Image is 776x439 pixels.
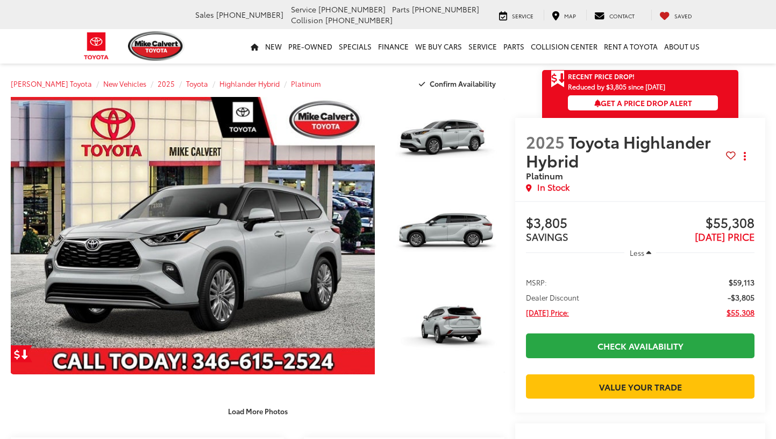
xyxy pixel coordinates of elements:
a: Get Price Drop Alert [11,345,32,363]
span: [PHONE_NUMBER] [325,15,393,25]
span: Platinum [526,169,563,182]
a: About Us [661,29,703,64]
a: Specials [336,29,375,64]
span: Sales [195,9,214,20]
a: Highlander Hybrid [219,79,280,88]
span: Less [630,248,644,257]
a: Expand Photo 2 [387,191,504,280]
img: 2025 Toyota Highlander Hybrid Platinum [7,96,379,375]
a: Expand Photo 1 [387,97,504,185]
span: $59,113 [729,277,754,288]
a: Toyota [186,79,208,88]
a: Pre-Owned [285,29,336,64]
span: [DATE] PRICE [695,229,754,243]
span: $3,805 [526,215,640,232]
span: MSRP: [526,277,547,288]
span: Contact [609,12,635,20]
button: Load More Photos [220,402,295,421]
a: Home [247,29,262,64]
span: Service [291,4,316,15]
button: Less [624,243,657,262]
button: Actions [736,147,754,166]
img: 2025 Toyota Highlander Hybrid Platinum [386,285,506,375]
span: Reduced by $3,805 since [DATE] [568,83,718,90]
span: $55,308 [640,215,754,232]
span: SAVINGS [526,229,568,243]
a: Contact [586,10,643,20]
span: [DATE] Price: [526,307,569,318]
span: Get a Price Drop Alert [594,97,692,108]
span: -$3,805 [728,292,754,303]
span: [PHONE_NUMBER] [412,4,479,15]
a: Parts [500,29,528,64]
a: Service [465,29,500,64]
a: Collision Center [528,29,601,64]
a: 2025 [158,79,175,88]
a: New Vehicles [103,79,146,88]
a: New [262,29,285,64]
span: Toyota Highlander Hybrid [526,130,711,172]
a: Finance [375,29,412,64]
span: Saved [674,12,692,20]
a: Value Your Trade [526,374,754,399]
img: Toyota [76,29,117,64]
span: 2025 [526,130,565,153]
span: In Stock [537,181,569,193]
a: Platinum [291,79,321,88]
span: [PHONE_NUMBER] [216,9,283,20]
span: Service [512,12,533,20]
span: Dealer Discount [526,292,579,303]
a: Check Availability [526,333,754,358]
img: 2025 Toyota Highlander Hybrid Platinum [386,191,506,281]
a: Rent a Toyota [601,29,661,64]
span: Map [564,12,576,20]
a: Expand Photo 0 [11,97,375,374]
a: Get Price Drop Alert Recent Price Drop! [542,70,738,83]
a: WE BUY CARS [412,29,465,64]
a: My Saved Vehicles [651,10,700,20]
img: Mike Calvert Toyota [128,31,185,61]
span: dropdown dots [744,152,746,161]
span: Get Price Drop Alert [551,70,565,88]
button: Confirm Availability [413,74,505,93]
a: Map [544,10,584,20]
a: [PERSON_NAME] Toyota [11,79,92,88]
span: Collision [291,15,323,25]
span: [PHONE_NUMBER] [318,4,386,15]
span: Recent Price Drop! [568,72,635,81]
a: Expand Photo 3 [387,285,504,374]
img: 2025 Toyota Highlander Hybrid Platinum [386,96,506,186]
span: $55,308 [727,307,754,318]
a: Service [491,10,542,20]
span: Parts [392,4,410,15]
span: Confirm Availability [430,79,496,88]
